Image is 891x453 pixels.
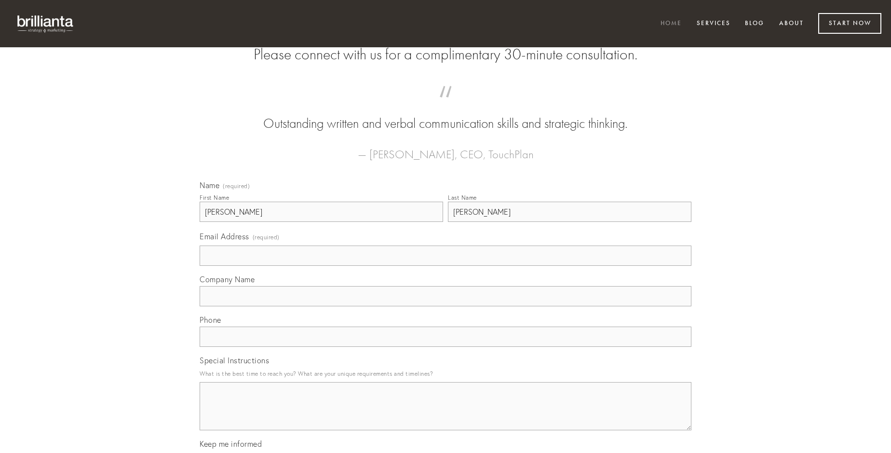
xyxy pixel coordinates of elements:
[200,275,255,284] span: Company Name
[200,194,229,201] div: First Name
[200,367,691,380] p: What is the best time to reach you? What are your unique requirements and timelines?
[739,16,770,32] a: Blog
[200,232,249,241] span: Email Address
[200,315,221,325] span: Phone
[773,16,810,32] a: About
[215,133,676,164] figcaption: — [PERSON_NAME], CEO, TouchPlan
[215,96,676,133] blockquote: Outstanding written and verbal communication skills and strategic thinking.
[200,356,269,365] span: Special Instructions
[654,16,688,32] a: Home
[223,183,250,189] span: (required)
[10,10,82,38] img: brillianta - research, strategy, marketing
[448,194,477,201] div: Last Name
[215,96,676,114] span: “
[818,13,881,34] a: Start Now
[200,439,262,449] span: Keep me informed
[690,16,737,32] a: Services
[253,231,280,244] span: (required)
[200,180,219,190] span: Name
[200,45,691,64] h2: Please connect with us for a complimentary 30-minute consultation.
